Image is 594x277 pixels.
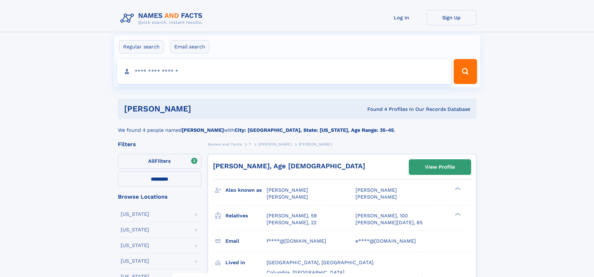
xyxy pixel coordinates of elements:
[427,10,476,25] a: Sign Up
[267,212,317,219] a: [PERSON_NAME], 59
[355,219,423,226] a: [PERSON_NAME][DATE], 65
[355,194,397,200] span: [PERSON_NAME]
[208,140,242,148] a: Names and Facts
[258,142,292,146] span: [PERSON_NAME]
[118,141,201,147] div: Filters
[453,187,461,191] div: ❯
[225,236,267,246] h3: Email
[121,259,149,264] div: [US_STATE]
[267,219,316,226] a: [PERSON_NAME], 22
[258,140,292,148] a: [PERSON_NAME]
[182,127,224,133] b: [PERSON_NAME]
[118,119,476,134] div: We found 4 people named with .
[170,40,209,53] label: Email search
[453,212,461,216] div: ❯
[267,260,374,265] span: [GEOGRAPHIC_DATA], [GEOGRAPHIC_DATA]
[118,10,208,27] img: Logo Names and Facts
[279,106,470,113] div: Found 4 Profiles In Our Records Database
[299,142,332,146] span: [PERSON_NAME]
[121,227,149,232] div: [US_STATE]
[121,212,149,217] div: [US_STATE]
[225,210,267,221] h3: Relatives
[409,160,471,175] a: View Profile
[121,243,149,248] div: [US_STATE]
[249,140,251,148] a: T
[234,127,394,133] b: City: [GEOGRAPHIC_DATA], State: [US_STATE], Age Range: 35-45
[249,142,251,146] span: T
[119,40,164,53] label: Regular search
[118,154,201,169] label: Filters
[118,194,201,200] div: Browse Locations
[267,187,308,193] span: [PERSON_NAME]
[148,158,155,164] span: All
[454,59,477,84] button: Search Button
[267,194,308,200] span: [PERSON_NAME]
[213,162,365,170] a: [PERSON_NAME], Age [DEMOGRAPHIC_DATA]
[355,212,408,219] a: [PERSON_NAME], 100
[355,187,397,193] span: [PERSON_NAME]
[267,270,345,275] span: Columbia, [GEOGRAPHIC_DATA]
[124,105,279,113] h1: [PERSON_NAME]
[117,59,451,84] input: search input
[225,185,267,195] h3: Also known as
[377,10,427,25] a: Log In
[425,160,455,174] div: View Profile
[225,257,267,268] h3: Lived in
